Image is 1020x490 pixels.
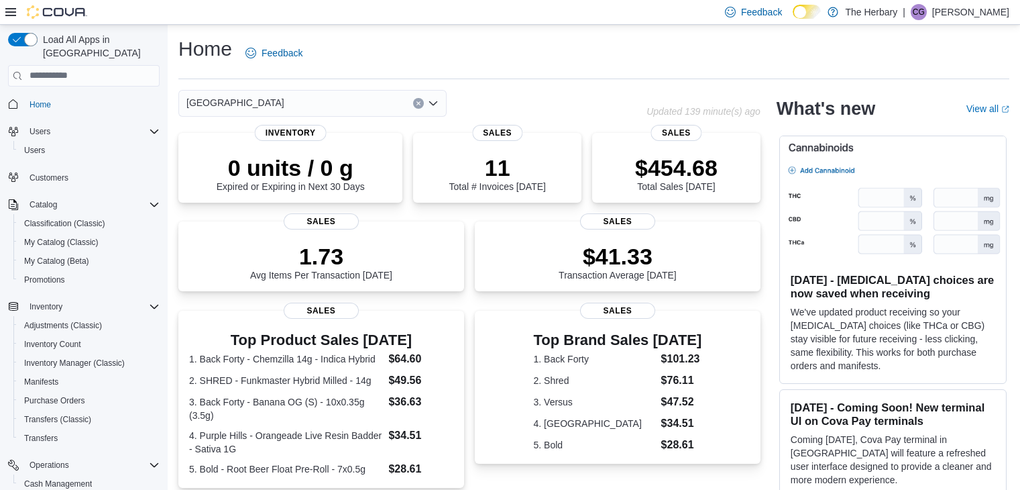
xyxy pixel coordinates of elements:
button: Open list of options [428,98,439,109]
svg: External link [1001,105,1009,113]
div: Expired or Expiring in Next 30 Days [217,154,365,192]
span: Inventory Count [19,336,160,352]
dt: 5. Bold [534,438,656,452]
dt: 1. Back Forty [534,352,656,366]
span: Home [30,99,51,110]
button: Manifests [13,373,165,391]
span: Transfers [19,430,160,446]
p: | [903,4,905,20]
div: Avg Items Per Transaction [DATE] [250,243,392,281]
span: Feedback [262,46,302,60]
a: Purchase Orders [19,393,91,409]
button: Home [3,95,165,114]
dd: $64.60 [388,351,453,367]
span: Users [30,126,50,137]
button: Promotions [13,271,165,289]
span: Sales [284,303,359,319]
input: Dark Mode [793,5,821,19]
p: 11 [449,154,545,181]
button: Customers [3,168,165,187]
span: Classification (Classic) [24,218,105,229]
span: My Catalog (Beta) [19,253,160,269]
p: [PERSON_NAME] [932,4,1009,20]
span: Users [24,145,45,156]
span: Transfers (Classic) [24,414,91,425]
span: Inventory Manager (Classic) [19,355,160,371]
p: Updated 139 minute(s) ago [646,106,760,117]
p: The Herbary [845,4,897,20]
span: Manifests [19,374,160,390]
p: $41.33 [559,243,677,270]
a: My Catalog (Classic) [19,234,104,250]
button: Transfers [13,429,165,448]
dd: $34.51 [388,428,453,444]
button: Inventory [3,297,165,316]
h2: What's new [777,98,875,119]
span: [GEOGRAPHIC_DATA] [186,95,284,111]
dt: 4. Purple Hills - Orangeade Live Resin Badder - Sativa 1G [189,429,383,456]
button: My Catalog (Classic) [13,233,165,252]
button: Users [3,122,165,141]
button: Catalog [24,197,62,213]
a: View allExternal link [966,103,1009,114]
span: Sales [472,125,522,141]
a: Classification (Classic) [19,215,111,232]
dt: 3. Back Forty - Banana OG (S) - 10x0.35g (3.5g) [189,395,383,422]
span: Load All Apps in [GEOGRAPHIC_DATA] [38,33,160,60]
h3: [DATE] - Coming Soon! New terminal UI on Cova Pay terminals [791,401,995,428]
span: Users [24,124,160,140]
h1: Home [178,36,232,62]
button: Purchase Orders [13,391,165,410]
span: My Catalog (Classic) [19,234,160,250]
span: Feedback [741,5,782,19]
a: Transfers (Classic) [19,411,97,428]
dd: $34.51 [661,415,702,432]
button: Inventory [24,299,68,315]
a: Home [24,97,56,113]
p: $454.68 [635,154,718,181]
span: Inventory Count [24,339,81,350]
button: Users [24,124,56,140]
h3: Top Product Sales [DATE] [189,332,453,348]
dt: 1. Back Forty - Chemzilla 14g - Indica Hybrid [189,352,383,366]
span: Inventory [255,125,327,141]
button: My Catalog (Beta) [13,252,165,271]
span: Purchase Orders [24,395,85,406]
span: Catalog [30,199,57,210]
dd: $36.63 [388,394,453,410]
dd: $47.52 [661,394,702,410]
p: 0 units / 0 g [217,154,365,181]
button: Inventory Count [13,335,165,354]
dd: $28.61 [388,461,453,477]
button: Users [13,141,165,160]
a: Manifests [19,374,64,390]
dd: $49.56 [388,373,453,389]
span: Inventory [30,301,62,312]
div: Total # Invoices [DATE] [449,154,545,192]
span: Sales [580,213,655,230]
a: Adjustments (Classic) [19,317,107,334]
span: Promotions [19,272,160,288]
div: Transaction Average [DATE] [559,243,677,281]
button: Clear input [413,98,424,109]
dt: 2. Shred [534,374,656,387]
span: Home [24,96,160,113]
span: Sales [651,125,701,141]
button: Operations [24,457,74,473]
a: Inventory Manager (Classic) [19,355,130,371]
a: Inventory Count [19,336,87,352]
span: CG [913,4,925,20]
h3: [DATE] - [MEDICAL_DATA] choices are now saved when receiving [791,273,995,300]
span: Adjustments (Classic) [19,317,160,334]
h3: Top Brand Sales [DATE] [534,332,702,348]
button: Inventory Manager (Classic) [13,354,165,373]
span: Customers [30,173,68,183]
span: Classification (Classic) [19,215,160,232]
img: Cova [27,5,87,19]
button: Catalog [3,195,165,214]
button: Adjustments (Classic) [13,316,165,335]
span: My Catalog (Classic) [24,237,99,248]
dt: 4. [GEOGRAPHIC_DATA] [534,417,656,430]
a: Feedback [240,40,308,66]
